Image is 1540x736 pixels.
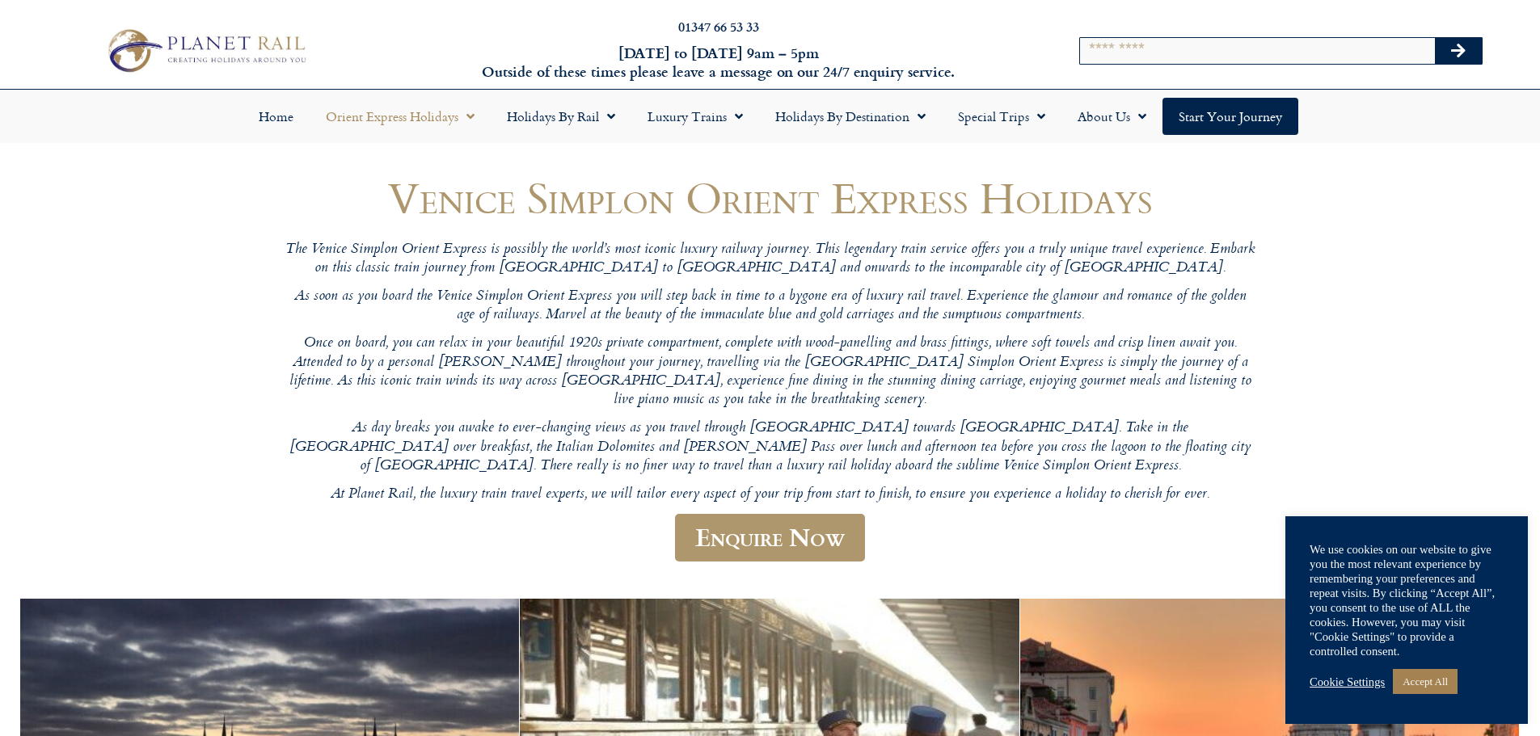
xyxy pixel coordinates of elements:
[285,288,1255,326] p: As soon as you board the Venice Simplon Orient Express you will step back in time to a bygone era...
[8,98,1532,135] nav: Menu
[1435,38,1482,64] button: Search
[243,98,310,135] a: Home
[285,241,1255,279] p: The Venice Simplon Orient Express is possibly the world’s most iconic luxury railway journey. Thi...
[759,98,942,135] a: Holidays by Destination
[1310,542,1504,658] div: We use cookies on our website to give you the most relevant experience by remembering your prefer...
[285,486,1255,504] p: At Planet Rail, the luxury train travel experts, we will tailor every aspect of your trip from st...
[1061,98,1162,135] a: About Us
[678,17,759,36] a: 01347 66 53 33
[99,24,311,76] img: Planet Rail Train Holidays Logo
[1162,98,1298,135] a: Start your Journey
[285,334,1255,410] p: Once on board, you can relax in your beautiful 1920s private compartment, complete with wood-pane...
[285,174,1255,221] h1: Venice Simplon Orient Express Holidays
[285,419,1255,476] p: As day breaks you awake to ever-changing views as you travel through [GEOGRAPHIC_DATA] towards [G...
[631,98,759,135] a: Luxury Trains
[675,514,865,561] a: Enquire Now
[491,98,631,135] a: Holidays by Rail
[1393,669,1458,694] a: Accept All
[310,98,491,135] a: Orient Express Holidays
[1310,675,1385,689] a: Cookie Settings
[942,98,1061,135] a: Special Trips
[415,44,1023,82] h6: [DATE] to [DATE] 9am – 5pm Outside of these times please leave a message on our 24/7 enquiry serv...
